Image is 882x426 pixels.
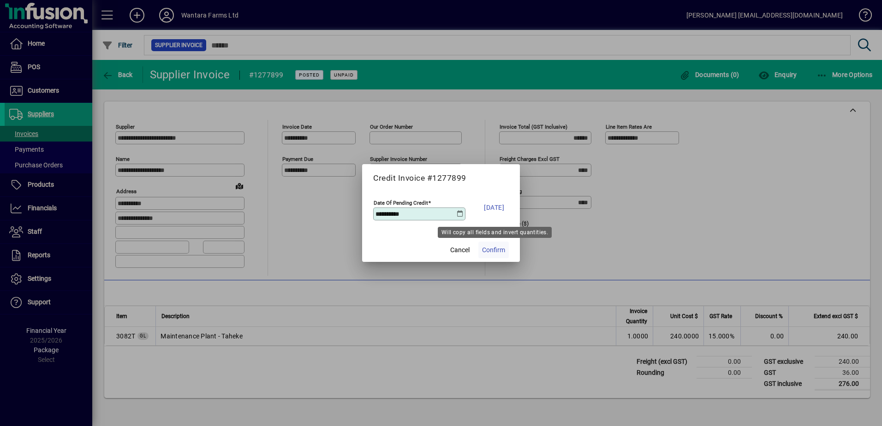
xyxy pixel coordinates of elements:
[484,202,504,213] span: [DATE]
[445,242,475,258] button: Cancel
[482,245,505,255] span: Confirm
[374,200,428,206] mat-label: Date Of Pending Credit
[478,242,509,258] button: Confirm
[450,245,470,255] span: Cancel
[438,227,552,238] div: Will copy all fields and invert quantities.
[373,173,509,183] h5: Credit Invoice #1277899
[479,196,509,219] button: [DATE]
